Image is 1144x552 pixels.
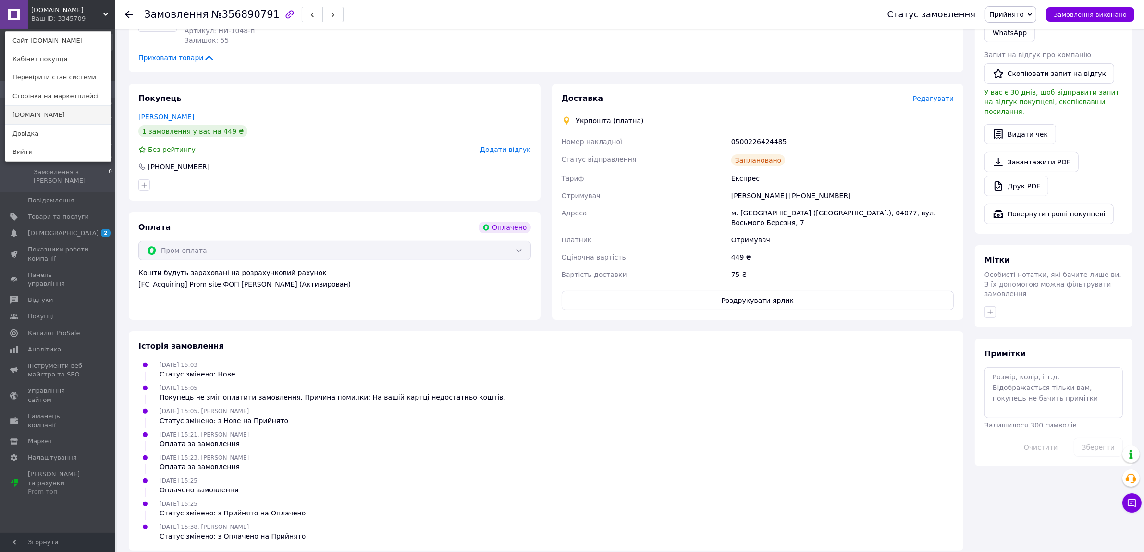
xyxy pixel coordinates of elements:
span: Замовлення виконано [1054,11,1127,18]
button: Чат з покупцем [1122,493,1142,513]
span: Товари та послуги [28,213,89,221]
div: 75 ₴ [729,266,956,283]
div: Статус змінено: Нове [160,369,235,379]
div: Отримувач [729,231,956,249]
span: Артикул: НИ-1048-п [185,27,255,35]
div: 449 ₴ [729,249,956,266]
div: Ваш ID: 3345709 [31,14,72,23]
a: Вийти [5,143,111,161]
span: Отримувач [562,192,601,200]
span: Налаштування [28,453,77,462]
button: Скопіювати запит на відгук [984,63,1114,84]
span: Адреса [562,209,587,217]
span: Покупці [28,312,54,321]
span: Запит на відгук про компанію [984,51,1091,59]
span: [DATE] 15:25 [160,477,197,484]
button: Роздрукувати ярлик [562,291,954,310]
a: [PERSON_NAME] [138,113,194,121]
div: Статус змінено: з Оплачено на Прийнято [160,531,306,541]
div: Кошти будуть зараховані на розрахунковий рахунок [138,268,531,289]
a: Друк PDF [984,176,1048,196]
a: WhatsApp [984,23,1035,42]
span: Доставка [562,94,603,103]
a: Сторінка на маркетплейсі [5,87,111,105]
span: Оплата [138,223,171,232]
a: [DOMAIN_NAME] [5,106,111,124]
span: 0 [109,168,112,185]
span: [DATE] 15:23, [PERSON_NAME] [160,454,249,461]
span: Каталог ProSale [28,329,80,338]
span: Відгуки [28,296,53,304]
span: Прийнято [989,11,1024,18]
span: №356890791 [211,9,280,20]
span: Редагувати [913,95,954,102]
span: Тариф [562,175,584,182]
span: Історія замовлення [138,341,224,351]
span: Примітки [984,349,1026,358]
a: Перевірити стан системи [5,68,111,87]
span: [DEMOGRAPHIC_DATA] [28,229,99,238]
span: Гаманець компанії [28,412,89,429]
span: [DATE] 15:25 [160,501,197,507]
span: [DATE] 15:38, [PERSON_NAME] [160,524,249,530]
span: Оціночна вартість [562,253,626,261]
div: Оплата за замовлення [160,439,249,449]
div: Статус замовлення [887,10,976,19]
span: Vugidno.in.ua [31,6,103,14]
span: Показники роботи компанії [28,245,89,263]
div: Статус змінено: з Прийнято на Оплачено [160,508,306,518]
span: [DATE] 15:21, [PERSON_NAME] [160,431,249,438]
span: Інструменти веб-майстра та SEO [28,362,89,379]
div: 0500226424485 [729,133,956,151]
a: Кабінет покупця [5,50,111,68]
span: 2 [101,229,111,237]
span: Покупець [138,94,182,103]
span: Номер накладної [562,138,623,146]
button: Видати чек [984,124,1056,144]
a: Завантажити PDF [984,152,1079,172]
div: Оплачено замовлення [160,485,238,495]
div: Укрпошта (платна) [574,116,646,125]
span: Додати відгук [480,146,530,153]
div: м. [GEOGRAPHIC_DATA] ([GEOGRAPHIC_DATA].), 04077, вул. Восьмого Березня, 7 [729,204,956,231]
button: Замовлення виконано [1046,7,1134,22]
span: [DATE] 15:05 [160,385,197,391]
div: Експрес [729,170,956,187]
button: Повернути гроші покупцеві [984,204,1114,224]
span: У вас є 30 днів, щоб відправити запит на відгук покупцеві, скопіювавши посилання. [984,88,1119,115]
span: Повідомлення [28,196,74,205]
span: Управління сайтом [28,387,89,404]
div: 1 замовлення у вас на 449 ₴ [138,125,247,137]
div: [PERSON_NAME] [PHONE_NUMBER] [729,187,956,204]
div: [FC_Acquiring] Prom site ФОП [PERSON_NAME] (Активирован) [138,279,531,289]
span: Особисті нотатки, які бачите лише ви. З їх допомогою можна фільтрувати замовлення [984,271,1121,298]
span: [DATE] 15:03 [160,362,197,368]
span: Залишилося 300 символів [984,421,1077,429]
span: Вартість доставки [562,271,627,278]
div: Статус змінено: з Нове на Прийнято [160,416,288,426]
span: Без рейтингу [148,146,196,153]
div: Повернутися назад [125,10,133,19]
div: Оплата за замовлення [160,462,249,472]
a: Довідка [5,125,111,143]
span: Замовлення [144,9,209,20]
div: Покупець не зміг оплатити замовлення. Причина помилки: На вашій картці недостатньо коштів. [160,392,505,402]
span: Аналітика [28,345,61,354]
span: [PERSON_NAME] та рахунки [28,470,89,496]
div: Оплачено [479,222,530,233]
div: Prom топ [28,488,89,496]
span: Залишок: 55 [185,37,229,44]
a: Сайт [DOMAIN_NAME] [5,32,111,50]
span: Приховати товари [138,53,215,63]
span: Замовлення з [PERSON_NAME] [34,168,109,185]
div: Заплановано [731,154,786,166]
span: Статус відправлення [562,155,637,163]
span: Маркет [28,437,52,446]
span: Мітки [984,255,1010,264]
div: [PHONE_NUMBER] [147,162,210,172]
span: Платник [562,236,592,244]
span: Панель управління [28,271,89,288]
span: [DATE] 15:05, [PERSON_NAME] [160,408,249,414]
